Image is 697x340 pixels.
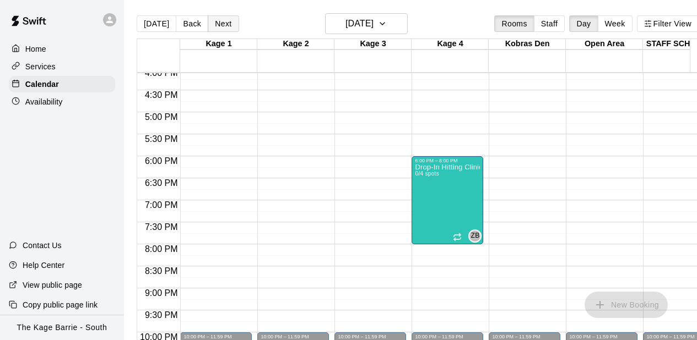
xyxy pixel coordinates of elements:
div: 6:00 PM – 8:00 PM: Drop-In Hitting Clinic for Players 14U and up! [412,156,483,244]
div: Kage 3 [334,39,412,50]
div: 10:00 PM – 11:59 PM [338,334,388,339]
button: Rooms [494,15,534,32]
span: 0/4 spots filled [415,171,439,177]
div: 6:00 PM – 8:00 PM [415,158,460,163]
span: 7:00 PM [142,200,181,210]
p: Copy public page link [23,299,98,310]
h6: [DATE] [345,16,374,31]
a: Home [9,41,115,57]
button: Day [569,15,598,32]
button: [DATE] [325,13,408,34]
span: 4:30 PM [142,90,181,100]
p: View public page [23,279,82,290]
p: Availability [25,96,63,107]
div: 10:00 PM – 11:59 PM [415,334,466,339]
span: Zach Biery [473,229,482,243]
span: 7:30 PM [142,222,181,232]
button: Week [598,15,633,32]
p: The Kage Barrie - South [17,322,107,333]
span: Recurring event [453,233,462,242]
div: Zach Biery [468,229,482,243]
p: Home [25,43,46,54]
div: 10:00 PM – 11:59 PM [569,334,620,339]
div: 10:00 PM – 11:59 PM [261,334,311,339]
div: 10:00 PM – 11:59 PM [646,334,697,339]
span: 6:30 PM [142,178,181,188]
a: Services [9,58,115,75]
button: Back [176,15,208,32]
div: Open Area [566,39,643,50]
span: 5:30 PM [142,134,181,144]
p: Contact Us [23,240,62,251]
div: Kage 4 [412,39,489,50]
button: Staff [534,15,565,32]
span: 4:00 PM [142,68,181,78]
div: 10:00 PM – 11:59 PM [183,334,234,339]
span: ZB [471,231,479,242]
div: 10:00 PM – 11:59 PM [492,334,543,339]
span: 9:30 PM [142,310,181,320]
div: Kobras Den [489,39,566,50]
p: Help Center [23,260,64,271]
div: Kage 2 [257,39,334,50]
span: 6:00 PM [142,156,181,166]
span: 5:00 PM [142,112,181,122]
div: Kage 1 [180,39,257,50]
a: Availability [9,94,115,110]
span: You don't have the permission to add bookings [585,299,668,309]
button: Next [208,15,239,32]
p: Calendar [25,79,59,90]
span: 8:00 PM [142,244,181,254]
button: [DATE] [137,15,176,32]
span: 9:00 PM [142,288,181,298]
a: Calendar [9,76,115,92]
p: Services [25,61,56,72]
span: 8:30 PM [142,266,181,276]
